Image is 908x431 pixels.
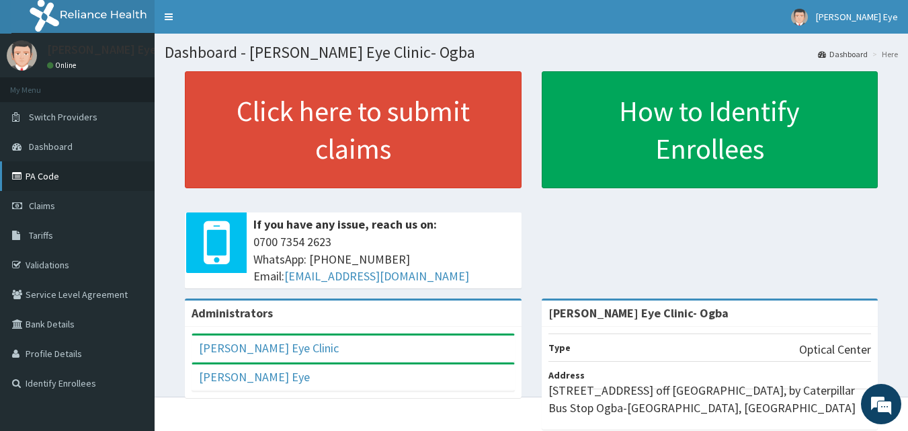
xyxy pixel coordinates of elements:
[799,341,871,358] p: Optical Center
[791,9,808,26] img: User Image
[165,44,898,61] h1: Dashboard - [PERSON_NAME] Eye Clinic- Ogba
[199,369,310,385] a: [PERSON_NAME] Eye
[7,40,37,71] img: User Image
[47,44,157,56] p: [PERSON_NAME] Eye
[816,11,898,23] span: [PERSON_NAME] Eye
[185,71,522,188] a: Click here to submit claims
[548,382,872,416] p: [STREET_ADDRESS] off [GEOGRAPHIC_DATA], by Caterpillar Bus Stop Ogba-[GEOGRAPHIC_DATA], [GEOGRAPH...
[192,305,273,321] b: Administrators
[29,229,53,241] span: Tariffs
[818,48,868,60] a: Dashboard
[29,200,55,212] span: Claims
[548,342,571,354] b: Type
[199,340,339,356] a: [PERSON_NAME] Eye Clinic
[548,305,729,321] strong: [PERSON_NAME] Eye Clinic- Ogba
[253,233,515,285] span: 0700 7354 2623 WhatsApp: [PHONE_NUMBER] Email:
[29,141,73,153] span: Dashboard
[47,61,79,70] a: Online
[548,369,585,381] b: Address
[542,71,878,188] a: How to Identify Enrollees
[253,217,437,232] b: If you have any issue, reach us on:
[29,111,97,123] span: Switch Providers
[869,48,898,60] li: Here
[284,268,469,284] a: [EMAIL_ADDRESS][DOMAIN_NAME]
